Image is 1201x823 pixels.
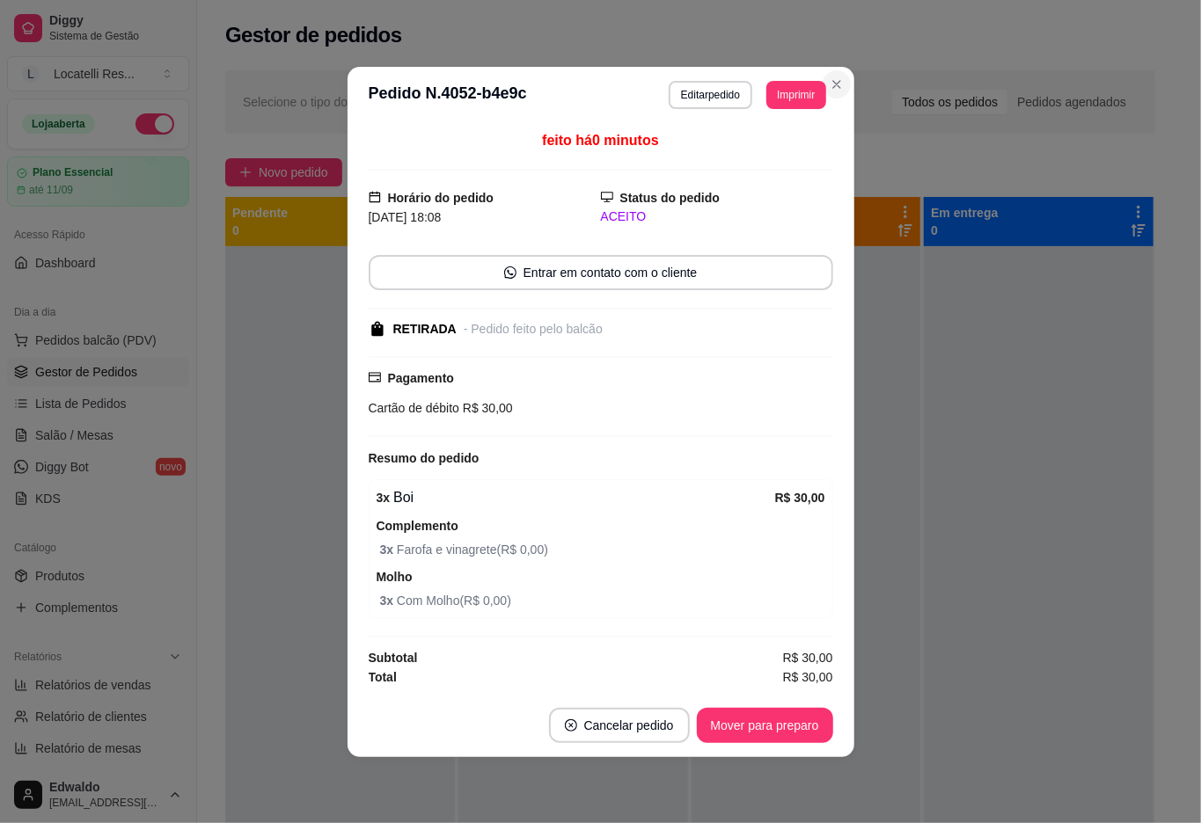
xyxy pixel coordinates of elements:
strong: Total [369,670,397,684]
span: R$ 30,00 [459,401,513,415]
div: Boi [377,487,775,508]
strong: Molho [377,570,413,584]
strong: Status do pedido [620,191,721,205]
button: Close [823,70,851,98]
button: Editarpedido [669,81,752,109]
strong: Resumo do pedido [369,451,480,465]
strong: 3 x [380,543,397,557]
span: desktop [601,191,613,203]
button: Imprimir [766,81,825,109]
div: ACEITO [601,208,833,226]
span: R$ 30,00 [783,667,833,687]
strong: Subtotal [369,651,418,665]
strong: 3 x [377,491,391,505]
span: whats-app [504,266,516,279]
span: [DATE] 18:08 [369,210,442,224]
span: feito há 0 minutos [542,133,658,148]
h3: Pedido N. 4052-b4e9c [369,81,527,109]
strong: R$ 30,00 [775,491,825,505]
div: RETIRADA [393,320,457,339]
span: Com Molho ( R$ 0,00 ) [380,591,825,610]
strong: Horário do pedido [388,191,494,205]
button: close-circleCancelar pedido [549,708,690,743]
strong: Pagamento [388,371,454,385]
strong: Complemento [377,519,458,533]
button: whats-appEntrar em contato com o cliente [369,255,833,290]
span: Cartão de débito [369,401,460,415]
button: Mover para preparo [697,708,833,743]
span: R$ 30,00 [783,648,833,667]
span: close-circle [565,719,577,732]
span: Farofa e vinagrete ( R$ 0,00 ) [380,540,825,559]
strong: 3 x [380,594,397,608]
span: credit-card [369,371,381,383]
span: calendar [369,191,381,203]
div: - Pedido feito pelo balcão [464,320,603,339]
